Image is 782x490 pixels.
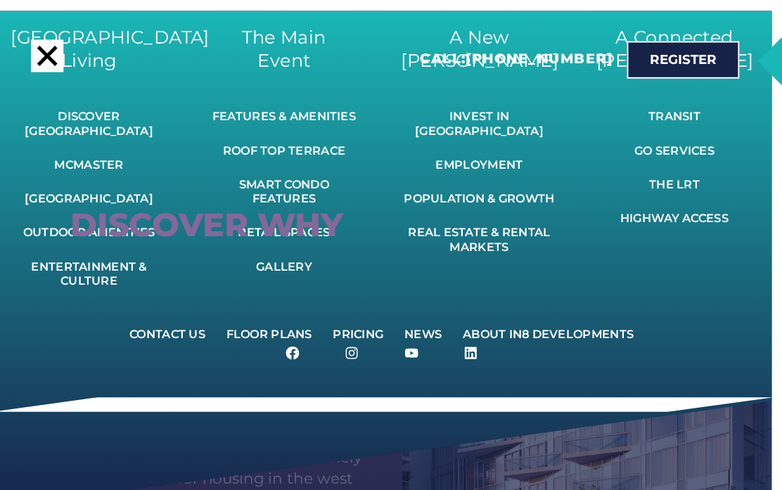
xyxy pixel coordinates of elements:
a: [PHONE_NUMBER] [473,49,616,65]
nav: Menu [220,98,372,276]
a: Highway Access [624,198,729,228]
a: Smart Condo Features [220,165,372,209]
a: [GEOGRAPHIC_DATA] [30,179,181,209]
div: Discover why [88,205,383,233]
a: Register [630,40,740,77]
a: Real Estate & Rental Markets [410,212,562,257]
a: McMaster [30,146,181,176]
a: Invest In [GEOGRAPHIC_DATA] [410,98,562,143]
nav: Menu [136,311,646,342]
a: Floor Plans [231,311,333,342]
nav: Menu [624,98,729,228]
a: The LRT [624,165,729,195]
a: Pricing [335,311,402,342]
a: GO Services [624,131,729,162]
a: Discover [GEOGRAPHIC_DATA] [30,98,181,143]
a: Employment [410,146,562,176]
a: News [404,311,459,342]
a: Population & Growth [410,179,562,209]
a: Transit [624,98,729,129]
a: About IN8 Developments [461,311,646,342]
h2: Call: [428,49,616,67]
a: Contact Us [136,311,229,342]
a: Roof Top Terrace [220,131,372,162]
span: Register [653,52,717,65]
a: Entertainment & Culture [30,245,181,290]
a: Outdoor Amenities [30,212,181,243]
nav: Menu [30,98,181,290]
nav: Menu [410,98,562,257]
a: Gallery [220,245,372,276]
a: Features & Amenities [220,98,372,129]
